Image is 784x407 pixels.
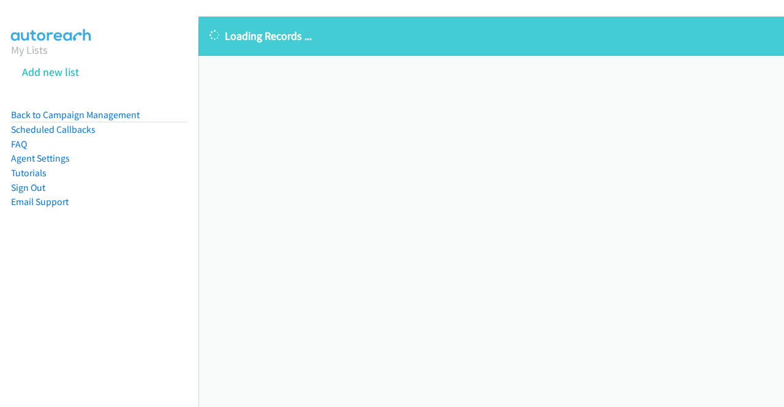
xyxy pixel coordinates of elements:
a: Add new list [22,65,79,79]
a: Agent Settings [11,152,70,164]
a: Scheduled Callbacks [11,124,96,135]
a: Email Support [11,196,69,207]
p: Loading Records ... [209,28,773,44]
a: Tutorials [11,167,47,179]
a: My Lists [11,43,48,57]
a: FAQ [11,138,27,150]
a: Sign Out [11,182,45,193]
a: Back to Campaign Management [11,109,140,121]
